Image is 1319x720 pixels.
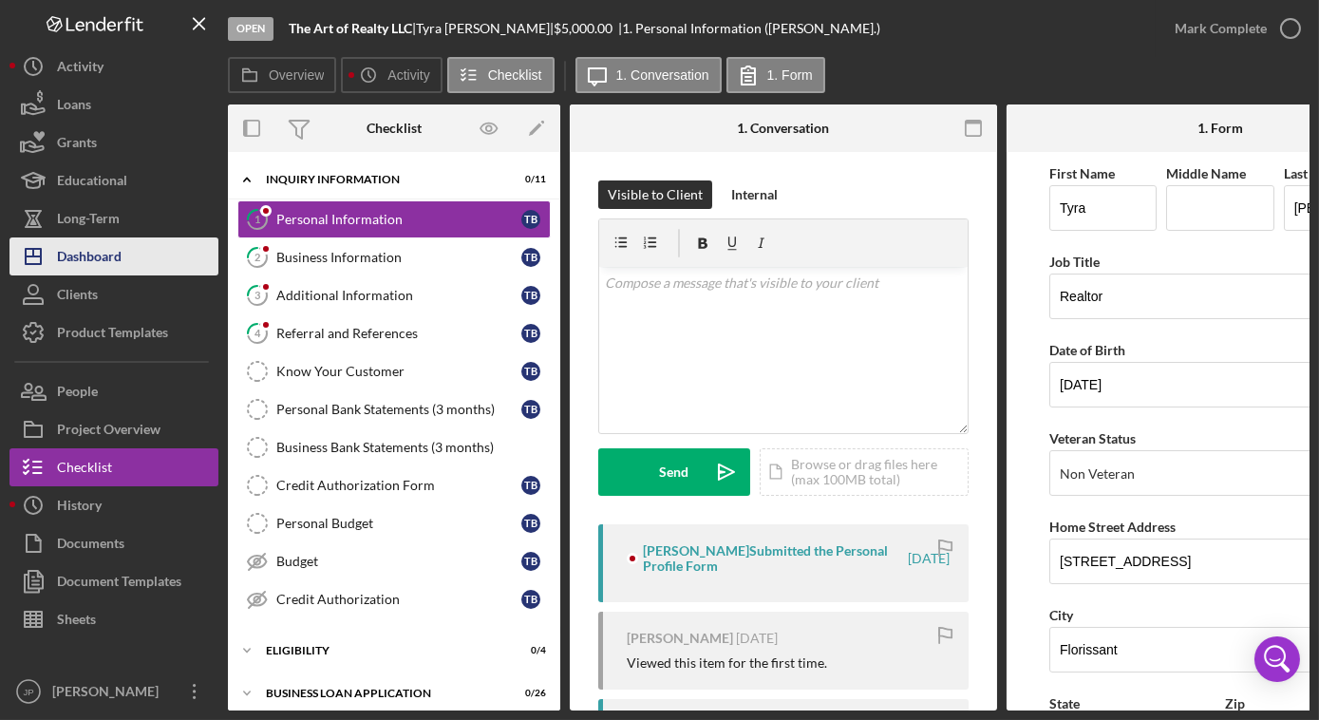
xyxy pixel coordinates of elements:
[660,448,689,496] div: Send
[57,237,122,280] div: Dashboard
[521,400,540,419] div: T B
[57,313,168,356] div: Product Templates
[521,210,540,229] div: T B
[228,17,273,41] div: Open
[9,486,218,524] button: History
[1254,636,1300,682] div: Open Intercom Messenger
[627,655,827,671] div: Viewed this item for the first time.
[276,478,521,493] div: Credit Authorization Form
[57,47,104,90] div: Activity
[512,174,546,185] div: 0 / 11
[9,673,218,711] button: JP[PERSON_NAME]
[237,504,551,542] a: Personal BudgetTB
[1225,695,1245,711] label: Zip
[387,67,429,83] label: Activity
[276,440,550,455] div: Business Bank Statements (3 months)
[341,57,442,93] button: Activity
[57,410,160,453] div: Project Overview
[643,543,905,574] div: [PERSON_NAME] Submitted the Personal Profile Form
[488,67,542,83] label: Checklist
[266,174,499,185] div: INQUIRY INFORMATION
[9,85,218,123] button: Loans
[237,428,551,466] a: Business Bank Statements (3 months)
[521,590,540,609] div: T B
[1049,519,1176,535] label: Home Street Address
[276,592,521,607] div: Credit Authorization
[9,524,218,562] button: Documents
[9,237,218,275] button: Dashboard
[554,21,618,36] div: $5,000.00
[9,313,218,351] button: Product Templates
[521,476,540,495] div: T B
[9,448,218,486] a: Checklist
[276,250,521,265] div: Business Information
[512,645,546,656] div: 0 / 4
[237,542,551,580] a: BudgetTB
[608,180,703,209] div: Visible to Client
[726,57,825,93] button: 1. Form
[9,123,218,161] a: Grants
[521,286,540,305] div: T B
[254,327,261,339] tspan: 4
[276,288,521,303] div: Additional Information
[237,466,551,504] a: Credit Authorization FormTB
[9,372,218,410] a: People
[254,251,260,263] tspan: 2
[266,645,499,656] div: ELIGIBILITY
[276,554,521,569] div: Budget
[23,687,33,697] text: JP
[276,212,521,227] div: Personal Information
[1049,254,1100,270] label: Job Title
[521,552,540,571] div: T B
[266,688,499,699] div: BUSINESS LOAN APPLICATION
[237,276,551,314] a: 3Additional InformationTB
[237,200,551,238] a: 1Personal InformationTB
[575,57,722,93] button: 1. Conversation
[738,121,830,136] div: 1. Conversation
[269,67,324,83] label: Overview
[237,314,551,352] a: 4Referral and ReferencesTB
[9,47,218,85] button: Activity
[616,67,709,83] label: 1. Conversation
[276,326,521,341] div: Referral and References
[57,123,97,166] div: Grants
[1166,165,1246,181] label: Middle Name
[57,562,181,605] div: Document Templates
[1049,607,1073,623] label: City
[9,562,218,600] button: Document Templates
[237,238,551,276] a: 2Business InformationTB
[1049,165,1115,181] label: First Name
[237,390,551,428] a: Personal Bank Statements (3 months)TB
[1060,466,1135,482] div: Non Veteran
[57,161,127,204] div: Educational
[1049,342,1125,358] label: Date of Birth
[47,673,171,715] div: [PERSON_NAME]
[276,516,521,531] div: Personal Budget
[289,21,416,36] div: |
[228,57,336,93] button: Overview
[1197,121,1243,136] div: 1. Form
[9,161,218,199] a: Educational
[9,275,218,313] button: Clients
[276,402,521,417] div: Personal Bank Statements (3 months)
[254,289,260,301] tspan: 3
[57,199,120,242] div: Long-Term
[237,580,551,618] a: Credit AuthorizationTB
[9,410,218,448] a: Project Overview
[512,688,546,699] div: 0 / 26
[767,67,813,83] label: 1. Form
[9,600,218,638] button: Sheets
[618,21,880,36] div: | 1. Personal Information ([PERSON_NAME].)
[447,57,555,93] button: Checklist
[9,199,218,237] button: Long-Term
[598,448,750,496] button: Send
